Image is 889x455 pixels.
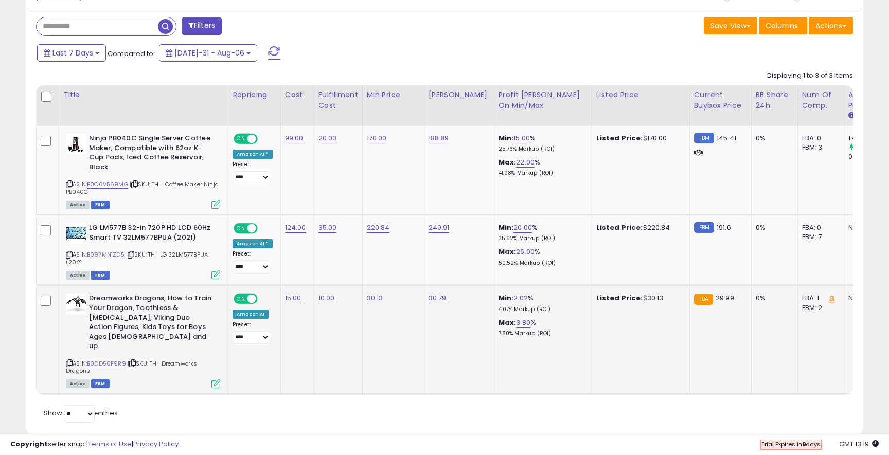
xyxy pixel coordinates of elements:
span: | SKU: TH- Dreamworks Dragons [66,359,197,375]
a: 10.00 [318,293,335,303]
span: FBM [91,271,110,280]
b: Listed Price: [596,293,643,303]
span: Trial Expires in days [761,440,821,448]
p: 35.62% Markup (ROI) [499,235,584,242]
div: FBA: 1 [802,294,836,303]
a: 99.00 [285,133,304,143]
a: 15.00 [513,133,530,143]
span: Last 7 Days [52,48,93,58]
div: N/A [848,223,882,232]
b: Min: [499,133,514,143]
div: Current Buybox Price [694,89,747,111]
span: All listings currently available for purchase on Amazon [66,201,90,209]
div: N/A [848,294,882,303]
span: Show: entries [44,408,118,418]
span: 2025-08-14 13:19 GMT [839,439,879,449]
span: Compared to: [108,49,155,59]
div: Preset: [233,250,273,274]
div: seller snap | | [10,440,179,449]
a: 124.00 [285,223,306,233]
div: Amazon AI * [233,239,273,248]
div: % [499,247,584,266]
b: Listed Price: [596,133,643,143]
p: 7.80% Markup (ROI) [499,330,584,337]
span: OFF [256,295,273,303]
div: FBA: 0 [802,134,836,143]
button: Columns [759,17,807,34]
b: LG LM577B 32-in 720P HD LCD 60Hz Smart TV 32LM577BPUA (2021) [89,223,214,245]
a: 20.00 [318,133,337,143]
a: 3.80 [516,318,530,328]
span: FBM [91,379,110,388]
div: [PERSON_NAME] [429,89,490,100]
small: FBA [694,294,713,305]
div: ASIN: [66,294,220,387]
a: 220.84 [367,223,390,233]
small: FBM [694,222,714,233]
div: Displaying 1 to 3 of 3 items [767,71,853,81]
div: % [499,223,584,242]
span: Columns [766,21,798,31]
a: 35.00 [318,223,337,233]
div: Amazon AI * [233,150,273,159]
div: 0% [756,294,790,303]
a: 22.00 [516,157,535,168]
span: FBM [91,201,110,209]
b: Ninja PB040C Single Server Coffee Maker, Compatible with 62oz K-Cup Pods, Iced Coffee Reservoir, ... [89,134,214,174]
span: OFF [256,224,273,233]
div: Preset: [233,321,273,344]
b: Max: [499,157,517,167]
span: All listings currently available for purchase on Amazon [66,379,90,388]
span: ON [235,135,247,143]
button: Filters [182,17,222,35]
div: Listed Price [596,89,685,100]
span: 145.41 [717,133,736,143]
div: Profit [PERSON_NAME] on Min/Max [499,89,588,111]
span: | SKU: TH- LG 32LM577BPUA (2021 [66,250,208,266]
img: 41ig0v-p1PL._SL40_.jpg [66,294,86,314]
div: $170.00 [596,134,682,143]
div: 0% [756,223,790,232]
a: Terms of Use [88,439,132,449]
div: Num of Comp. [802,89,840,111]
span: All listings currently available for purchase on Amazon [66,271,90,280]
div: FBM: 7 [802,232,836,242]
a: 30.79 [429,293,447,303]
img: 4185lB-LOBL._SL40_.jpg [66,134,86,154]
div: FBM: 3 [802,143,836,152]
p: 41.98% Markup (ROI) [499,170,584,177]
a: 30.13 [367,293,383,303]
span: 29.99 [716,293,734,303]
div: 0% [756,134,790,143]
span: OFF [256,135,273,143]
a: B0C6V569MG [87,180,128,189]
a: 240.91 [429,223,450,233]
b: Max: [499,318,517,327]
a: 15.00 [285,293,301,303]
div: FBA: 0 [802,223,836,232]
div: % [499,158,584,177]
button: [DATE]-31 - Aug-06 [159,44,257,62]
a: 26.00 [516,247,535,257]
div: $30.13 [596,294,682,303]
a: 2.02 [513,293,528,303]
div: Cost [285,89,310,100]
div: Fulfillment Cost [318,89,358,111]
small: Avg Win Price. [848,111,855,120]
span: [DATE]-31 - Aug-06 [174,48,244,58]
a: Privacy Policy [133,439,179,449]
div: Title [63,89,224,100]
a: 188.89 [429,133,449,143]
b: Listed Price: [596,223,643,232]
strong: Copyright [10,439,48,449]
div: BB Share 24h. [756,89,793,111]
div: Min Price [367,89,420,100]
th: The percentage added to the cost of goods (COGS) that forms the calculator for Min & Max prices. [494,85,592,126]
div: ASIN: [66,134,220,208]
div: FBM: 2 [802,303,836,313]
span: ON [235,295,247,303]
div: % [499,318,584,337]
b: 9 [802,440,806,448]
a: B0DD58F9R9 [87,359,126,368]
a: B097MN1ZD5 [87,250,125,259]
